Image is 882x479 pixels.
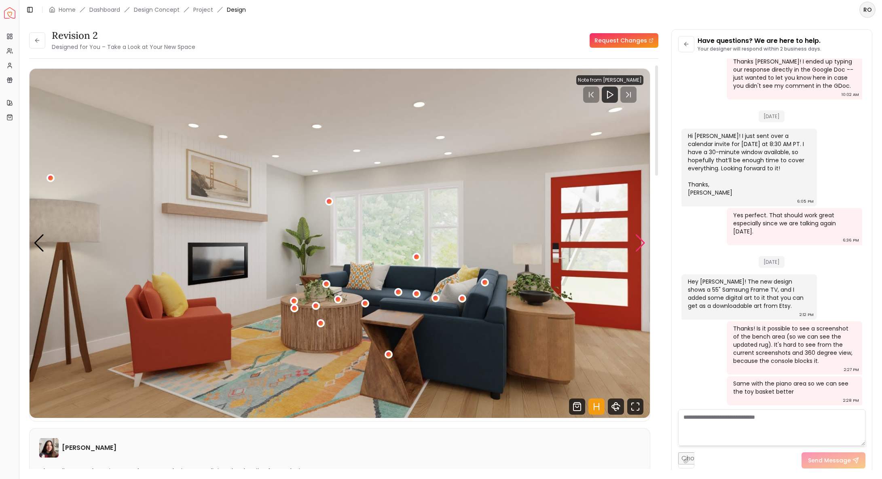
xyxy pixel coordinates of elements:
[588,398,605,415] svg: Hotspots Toggle
[844,366,859,374] div: 2:27 PM
[576,75,643,85] div: Note from [PERSON_NAME]
[52,29,195,42] h3: Revision 2
[860,2,875,17] span: RO
[759,256,785,268] span: [DATE]
[688,278,809,310] div: Hey [PERSON_NAME]! The new design shows a 55" Samsung Frame TV, and I added some digital art to i...
[698,46,821,52] p: Your designer will respond within 2 business days.
[59,6,76,14] a: Home
[569,398,585,415] svg: Shop Products from this design
[842,91,859,99] div: 10:02 AM
[34,234,44,252] div: Previous slide
[30,69,650,418] div: Carousel
[635,234,646,252] div: Next slide
[134,6,180,14] li: Design Concept
[733,57,854,90] div: Thanks [PERSON_NAME]! I ended up typing our response directly in the Google Doc -- just wanted to...
[733,379,854,396] div: Same with the piano area so we can see the toy basket better
[49,6,246,14] nav: breadcrumb
[39,467,640,475] p: Please listen to the voice note from your designer, outlining the details of your design.
[62,443,116,453] h6: [PERSON_NAME]
[698,36,821,46] p: Have questions? We are here to help.
[89,6,120,14] a: Dashboard
[627,398,643,415] svg: Fullscreen
[800,311,814,319] div: 2:12 PM
[590,33,658,48] a: Request Changes
[843,236,859,244] div: 6:36 PM
[688,132,809,197] div: Hi [PERSON_NAME]! I just sent over a calendar invite for [DATE] at 8:30 AM PT. I have a 30-minute...
[193,6,213,14] a: Project
[733,324,854,365] div: Thanks! Is it possible to see a screenshot of the bench area (so we can see the updated rug). It'...
[4,7,15,19] a: Spacejoy
[733,211,854,235] div: Yes perfect. That should work great especially since we are talking again [DATE].
[605,90,615,100] svg: Play
[30,69,650,418] img: Design Render 3
[30,69,650,418] div: 2 / 5
[227,6,246,14] span: Design
[797,197,814,206] div: 6:05 PM
[39,438,59,458] img: Maria Castillero
[843,396,859,405] div: 2:28 PM
[759,110,785,122] span: [DATE]
[608,398,624,415] svg: 360 View
[52,43,195,51] small: Designed for You – Take a Look at Your New Space
[859,2,876,18] button: RO
[4,7,15,19] img: Spacejoy Logo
